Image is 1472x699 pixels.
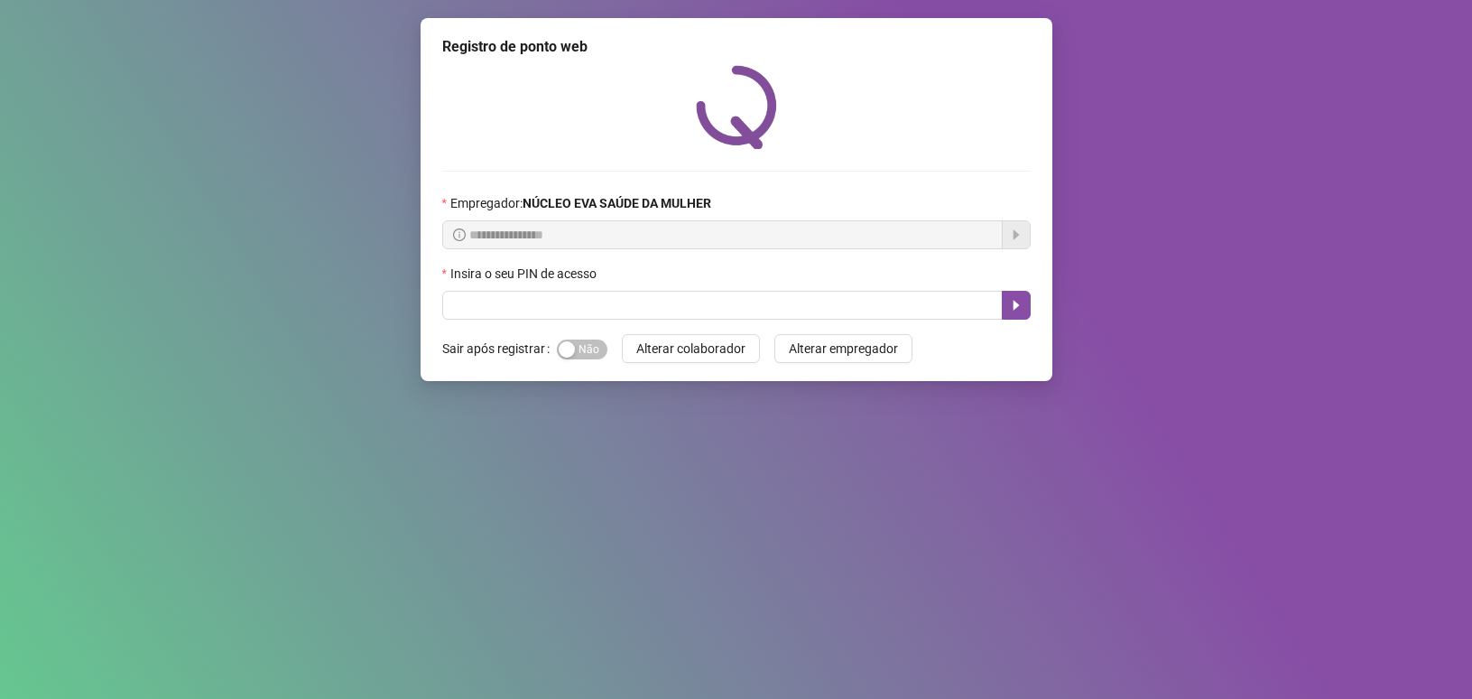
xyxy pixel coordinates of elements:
label: Sair após registrar [442,334,557,363]
span: caret-right [1009,298,1023,312]
button: Alterar colaborador [622,334,760,363]
div: Registro de ponto web [442,36,1031,58]
button: Alterar empregador [774,334,912,363]
strong: NÚCLEO EVA SAÚDE DA MULHER [523,196,711,210]
label: Insira o seu PIN de acesso [442,264,608,284]
img: QRPoint [696,65,777,149]
span: Empregador : [450,193,711,213]
span: Alterar empregador [789,339,898,359]
span: Alterar colaborador [636,339,745,359]
span: info-circle [453,228,466,241]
